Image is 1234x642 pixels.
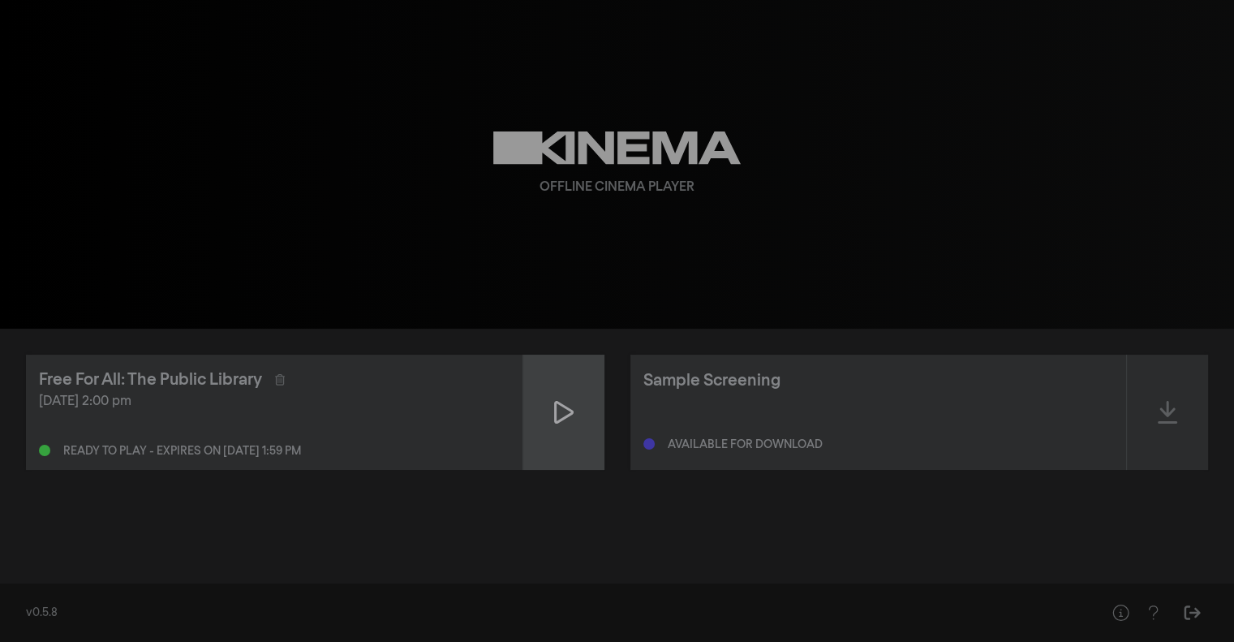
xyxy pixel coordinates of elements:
div: v0.5.8 [26,605,1072,622]
div: Free For All: The Public Library [39,368,262,392]
button: Help [1137,597,1169,629]
div: Ready to play - expires on [DATE] 1:59 pm [63,446,301,457]
div: Available for download [668,439,823,450]
div: Offline Cinema Player [540,178,694,197]
button: Sign Out [1176,597,1208,629]
div: Sample Screening [643,368,780,393]
div: [DATE] 2:00 pm [39,392,510,411]
button: Help [1104,597,1137,629]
